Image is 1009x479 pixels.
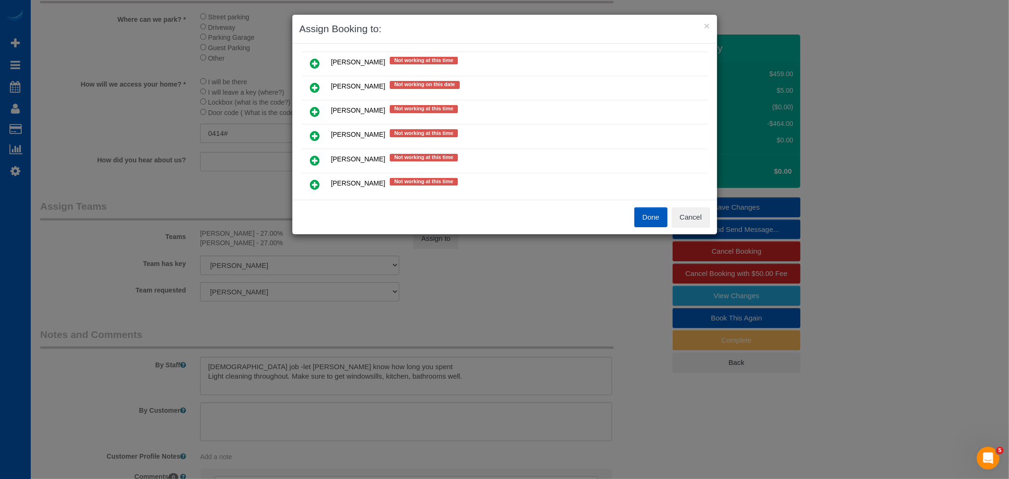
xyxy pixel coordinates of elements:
span: Not working at this time [390,129,458,137]
span: [PERSON_NAME] [331,58,386,66]
span: Not working at this time [390,57,458,64]
h3: Assign Booking to: [299,22,710,36]
button: Done [634,207,667,227]
span: Not working on this date [390,81,460,89]
span: Not working at this time [390,178,458,186]
span: [PERSON_NAME] [331,107,386,115]
span: [PERSON_NAME] [331,83,386,90]
span: 5 [996,447,1004,454]
span: [PERSON_NAME] [331,155,386,163]
button: × [704,21,710,31]
button: Cancel [672,207,710,227]
span: Not working at this time [390,105,458,113]
span: [PERSON_NAME] [331,179,386,187]
span: Not working at this time [390,154,458,161]
span: [PERSON_NAME] [331,131,386,139]
iframe: Intercom live chat [977,447,1000,470]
